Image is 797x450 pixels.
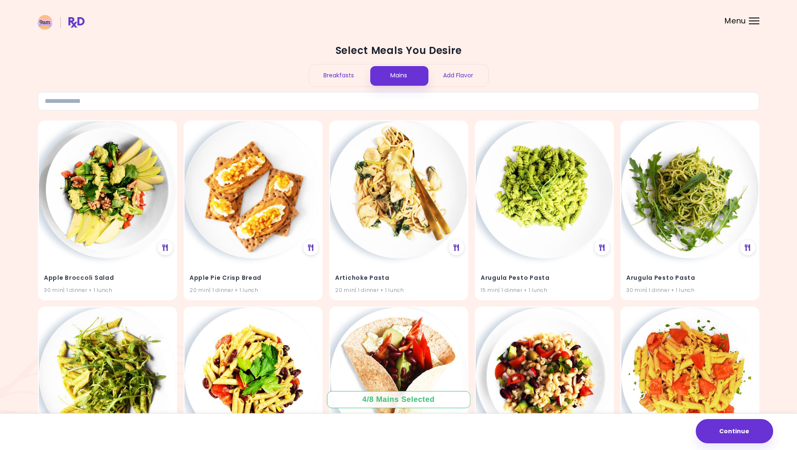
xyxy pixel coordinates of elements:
[44,271,171,284] h4: Apple Broccoli Salad
[190,271,317,284] h4: Apple Pie Crisp Bread
[309,64,369,87] div: Breakfasts
[449,240,464,255] div: See Meal Plan
[335,271,462,284] h4: Artichoke Pasta
[626,271,753,284] h4: Arugula Pesto Pasta
[158,240,173,255] div: See Meal Plan
[335,286,462,294] div: 20 min | 1 dinner + 1 lunch
[369,64,428,87] div: Mains
[696,419,773,443] button: Continue
[38,15,85,30] img: RxDiet
[38,44,759,57] h2: Select Meals You Desire
[740,240,755,255] div: See Meal Plan
[481,271,608,284] h4: Arugula Pesto Pasta
[595,240,610,255] div: See Meal Plan
[303,240,318,255] div: See Meal Plan
[481,286,608,294] div: 15 min | 1 dinner + 1 lunch
[356,394,441,405] div: 4 / 8 Mains Selected
[44,286,171,294] div: 30 min | 1 dinner + 1 lunch
[190,286,317,294] div: 20 min | 1 dinner + 1 lunch
[428,64,488,87] div: Add Flavor
[626,286,753,294] div: 30 min | 1 dinner + 1 lunch
[725,17,746,25] span: Menu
